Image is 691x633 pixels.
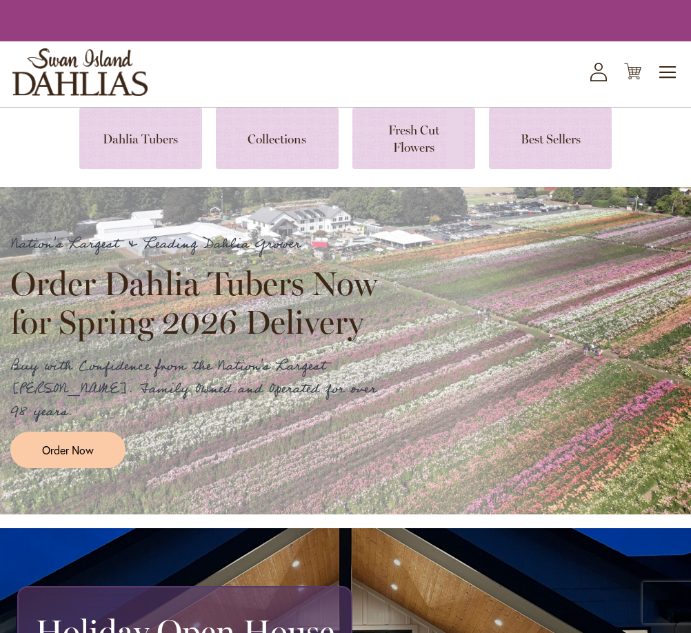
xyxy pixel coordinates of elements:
[10,233,390,256] p: Nation's Largest & Leading Dahlia Grower
[10,432,126,468] a: Order Now
[10,264,390,341] h2: Order Dahlia Tubers Now for Spring 2026 Delivery
[42,442,94,458] span: Order Now
[10,355,390,423] p: Buy with Confidence from the Nation's Largest [PERSON_NAME]. Family Owned and Operated for over 9...
[12,48,148,96] a: store logo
